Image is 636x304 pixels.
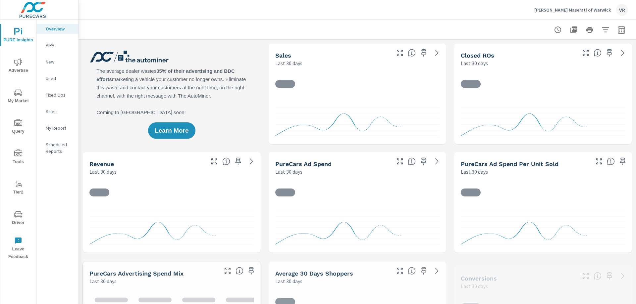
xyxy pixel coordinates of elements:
[36,123,79,133] div: My Report
[46,59,73,65] p: New
[599,23,612,36] button: Apply Filters
[246,266,257,276] span: Save this to your personalized report
[2,150,34,166] span: Tools
[36,24,79,34] div: Overview
[461,160,558,167] h5: PureCars Ad Spend Per Unit Sold
[275,168,302,176] p: Last 30 days
[246,156,257,167] a: See more details in report
[615,23,628,36] button: Select Date Range
[36,40,79,50] div: PIPA
[617,156,628,167] span: Save this to your personalized report
[36,140,79,156] div: Scheduled Reports
[461,168,488,176] p: Last 30 days
[222,266,233,276] button: Make Fullscreen
[36,57,79,67] div: New
[604,271,615,281] span: Save this to your personalized report
[2,28,34,44] span: PURE Insights
[46,141,73,154] p: Scheduled Reports
[2,58,34,74] span: Advertise
[275,52,291,59] h5: Sales
[46,75,73,82] p: Used
[46,42,73,49] p: PIPA
[432,156,442,167] a: See more details in report
[616,4,628,16] div: VR
[36,90,79,100] div: Fixed Ops
[2,237,34,261] span: Leave Feedback
[155,128,188,134] span: Learn More
[236,267,243,275] span: This table looks at how you compare to the amount of budget you spend per channel as opposed to y...
[418,156,429,167] span: Save this to your personalized report
[461,59,488,67] p: Last 30 days
[395,48,405,58] button: Make Fullscreen
[534,7,611,13] p: [PERSON_NAME] Maserati of Warwick
[275,277,302,285] p: Last 30 days
[418,266,429,276] span: Save this to your personalized report
[408,267,416,275] span: A rolling 30 day total of daily Shoppers on the dealership website, averaged over the selected da...
[395,266,405,276] button: Make Fullscreen
[583,23,596,36] button: Print Report
[604,48,615,58] span: Save this to your personalized report
[275,59,302,67] p: Last 30 days
[432,48,442,58] a: See more details in report
[408,49,416,57] span: Number of vehicles sold by the dealership over the selected date range. [Source: This data is sou...
[594,49,602,57] span: Number of Repair Orders Closed by the selected dealership group over the selected time range. [So...
[2,119,34,135] span: Query
[209,156,220,167] button: Make Fullscreen
[617,48,628,58] a: See more details in report
[461,282,488,290] p: Last 30 days
[46,25,73,32] p: Overview
[233,156,243,167] span: Save this to your personalized report
[408,157,416,165] span: Total cost of media for all PureCars channels for the selected dealership group over the selected...
[580,48,591,58] button: Make Fullscreen
[46,108,73,115] p: Sales
[222,157,230,165] span: Total sales revenue over the selected date range. [Source: This data is sourced from the dealer’s...
[461,275,497,282] h5: Conversions
[46,92,73,98] p: Fixed Ops
[275,160,332,167] h5: PureCars Ad Spend
[2,89,34,105] span: My Market
[594,272,602,280] span: The number of dealer-specified goals completed by a visitor. [Source: This data is provided by th...
[89,270,184,277] h5: PureCars Advertising Spend Mix
[395,156,405,167] button: Make Fullscreen
[36,107,79,116] div: Sales
[461,52,494,59] h5: Closed ROs
[432,266,442,276] a: See more details in report
[275,270,353,277] h5: Average 30 Days Shoppers
[46,125,73,131] p: My Report
[580,271,591,281] button: Make Fullscreen
[0,20,36,263] div: nav menu
[607,157,615,165] span: Average cost of advertising per each vehicle sold at the dealer over the selected date range. The...
[89,277,117,285] p: Last 30 days
[89,160,114,167] h5: Revenue
[2,180,34,196] span: Tier2
[148,122,195,139] button: Learn More
[594,156,604,167] button: Make Fullscreen
[2,210,34,227] span: Driver
[617,271,628,281] a: See more details in report
[89,168,117,176] p: Last 30 days
[567,23,580,36] button: "Export Report to PDF"
[36,73,79,83] div: Used
[418,48,429,58] span: Save this to your personalized report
